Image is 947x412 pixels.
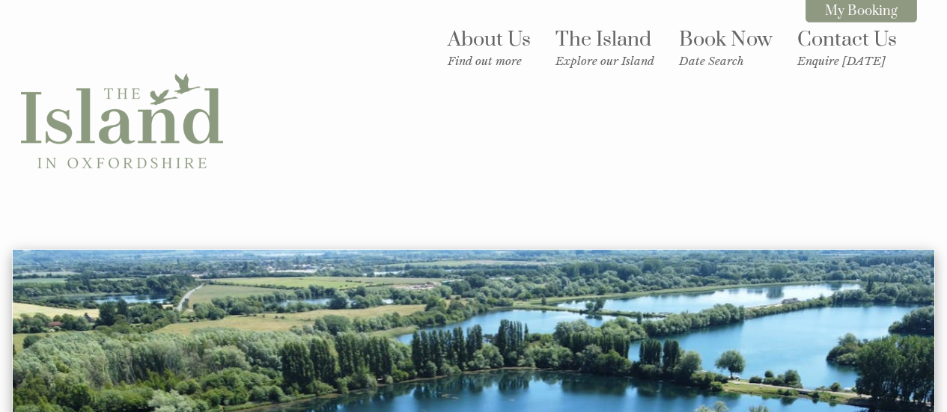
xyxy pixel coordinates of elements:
[679,27,773,68] a: Book NowDate Search
[448,27,531,68] a: About UsFind out more
[555,27,654,68] a: The IslandExplore our Island
[797,54,897,68] small: Enquire [DATE]
[679,54,773,68] small: Date Search
[21,21,223,223] img: The Island in Oxfordshire
[555,54,654,68] small: Explore our Island
[448,54,531,68] small: Find out more
[797,27,897,68] a: Contact UsEnquire [DATE]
